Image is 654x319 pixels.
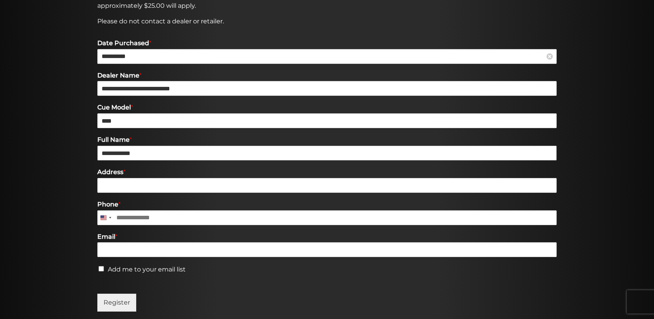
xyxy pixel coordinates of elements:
input: Phone [97,210,557,225]
button: Register [97,294,136,312]
label: Email [97,233,557,241]
label: Phone [97,201,557,209]
label: Dealer Name [97,72,557,80]
p: Please do not contact a dealer or retailer. [97,17,557,26]
label: Address [97,168,557,176]
label: Cue Model [97,104,557,112]
button: Selected country [97,210,114,225]
label: Date Purchased [97,39,557,48]
a: Clear Date [547,53,553,60]
label: Full Name [97,136,557,144]
label: Add me to your email list [108,266,186,273]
